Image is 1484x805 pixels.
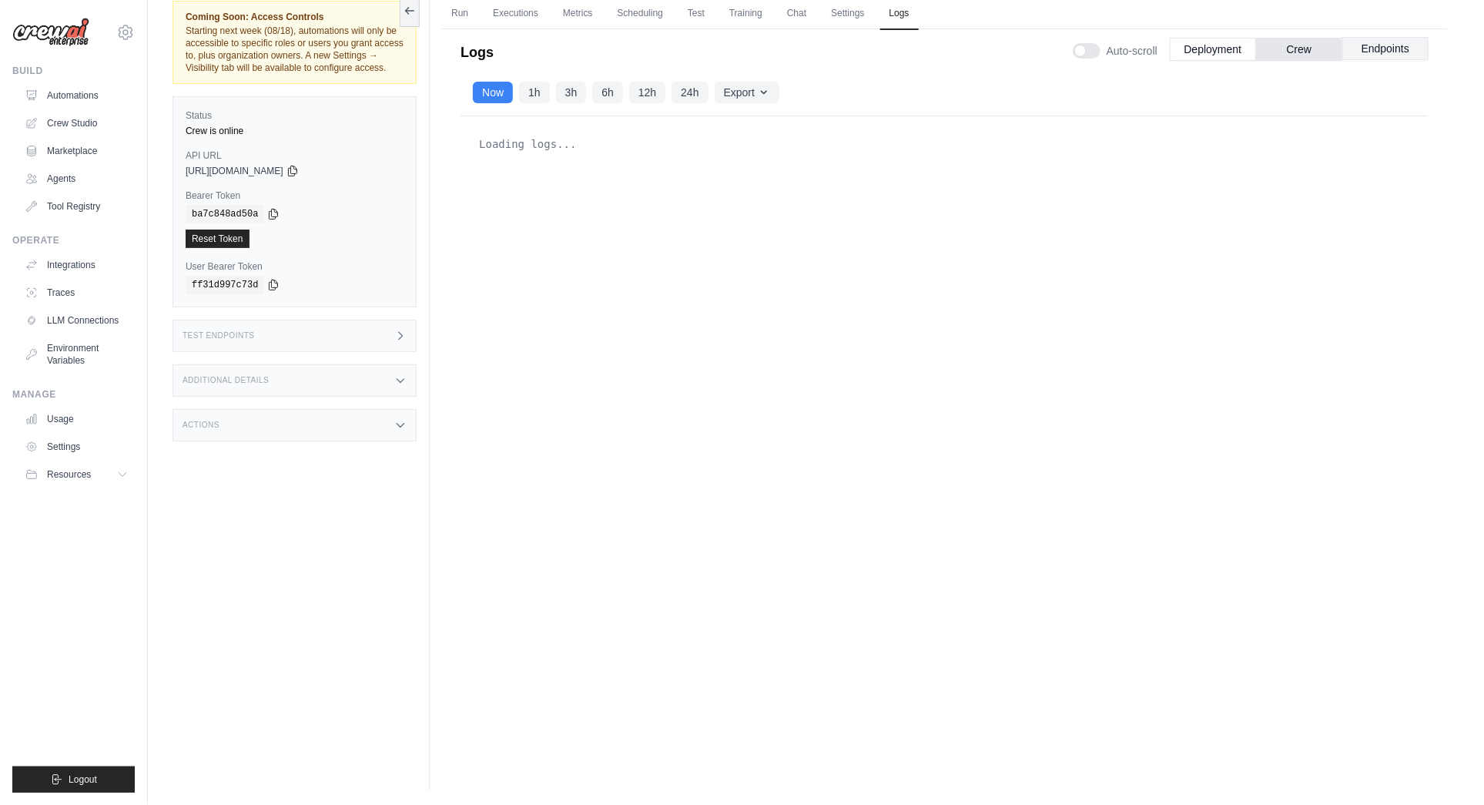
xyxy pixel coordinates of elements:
a: Automations [18,83,135,108]
a: Reset Token [186,230,250,248]
iframe: Chat Widget [1407,731,1484,805]
span: Resources [47,468,91,481]
button: Endpoints [1342,37,1429,60]
a: Settings [18,434,135,459]
span: Starting next week (08/18), automations will only be accessible to specific roles or users you gr... [186,25,404,73]
button: Now [473,82,513,103]
img: Logo [12,18,89,47]
button: Logout [12,766,135,793]
a: Traces [18,280,135,305]
a: Tool Registry [18,194,135,219]
span: [URL][DOMAIN_NAME] [186,165,283,177]
button: 3h [556,82,587,103]
label: User Bearer Token [186,260,404,273]
button: 1h [519,82,550,103]
p: Logs [461,42,494,63]
code: ba7c848ad50a [186,205,264,223]
button: 24h [672,82,708,103]
div: Crew is online [186,125,404,137]
a: Marketplace [18,139,135,163]
label: Bearer Token [186,190,404,202]
button: Resources [18,462,135,487]
label: Status [186,109,404,122]
div: Manage [12,388,135,401]
a: Agents [18,166,135,191]
a: Environment Variables [18,336,135,373]
span: Logout [69,773,97,786]
div: Operate [12,234,135,247]
button: 6h [592,82,623,103]
button: Deployment [1170,38,1256,61]
button: 12h [629,82,665,103]
span: Coming Soon: Access Controls [186,11,404,23]
h3: Actions [183,421,219,430]
button: Export [715,82,779,103]
a: Crew Studio [18,111,135,136]
div: Build [12,65,135,77]
a: LLM Connections [18,308,135,333]
a: Usage [18,407,135,431]
a: Integrations [18,253,135,277]
code: ff31d997c73d [186,276,264,294]
div: Loading logs... [473,129,1416,159]
h3: Test Endpoints [183,331,255,340]
button: Crew [1256,38,1342,61]
label: API URL [186,149,404,162]
h3: Additional Details [183,376,269,385]
span: Auto-scroll [1107,43,1157,59]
